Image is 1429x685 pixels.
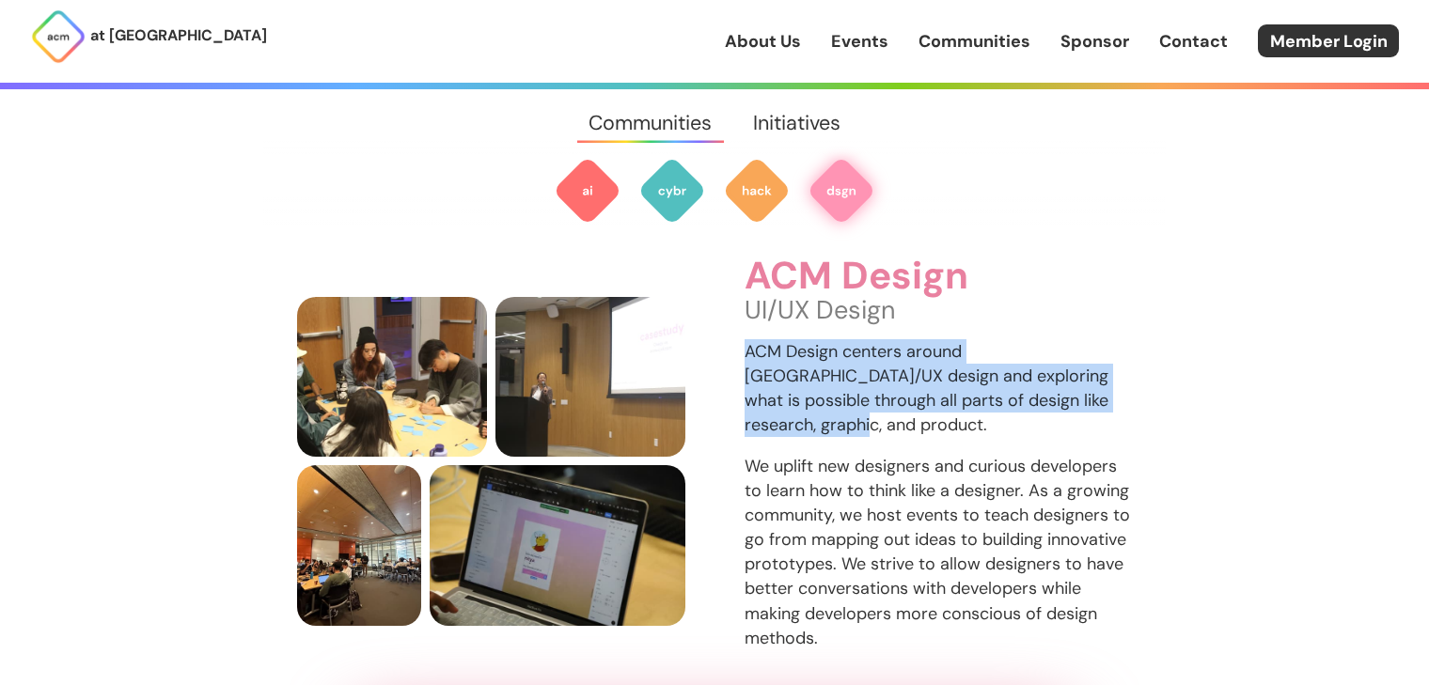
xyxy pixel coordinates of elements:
img: Example design project [430,465,685,626]
img: People brainstorming designs on sticky notes [297,297,487,458]
img: Design event wide shot [297,465,421,626]
img: ACM Cyber [638,157,706,225]
img: ACM Logo [30,8,86,65]
a: Events [831,29,888,54]
p: ACM Design centers around [GEOGRAPHIC_DATA]/UX design and exploring what is possible through all ... [745,339,1133,437]
a: Member Login [1258,24,1399,57]
a: Communities [919,29,1030,54]
p: UI/UX Design [745,298,1133,322]
img: ACM Design [808,157,875,225]
a: Initiatives [732,89,860,157]
img: ACM AI [554,157,621,225]
p: at [GEOGRAPHIC_DATA] [90,23,267,48]
a: at [GEOGRAPHIC_DATA] [30,8,267,65]
a: Contact [1159,29,1228,54]
h3: ACM Design [745,256,1133,298]
img: ACM Hack [723,157,791,225]
a: Sponsor [1060,29,1129,54]
img: Design presenter presenting [495,297,685,458]
a: About Us [725,29,801,54]
a: Communities [569,89,732,157]
p: We uplift new designers and curious developers to learn how to think like a designer. As a growin... [745,454,1133,650]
